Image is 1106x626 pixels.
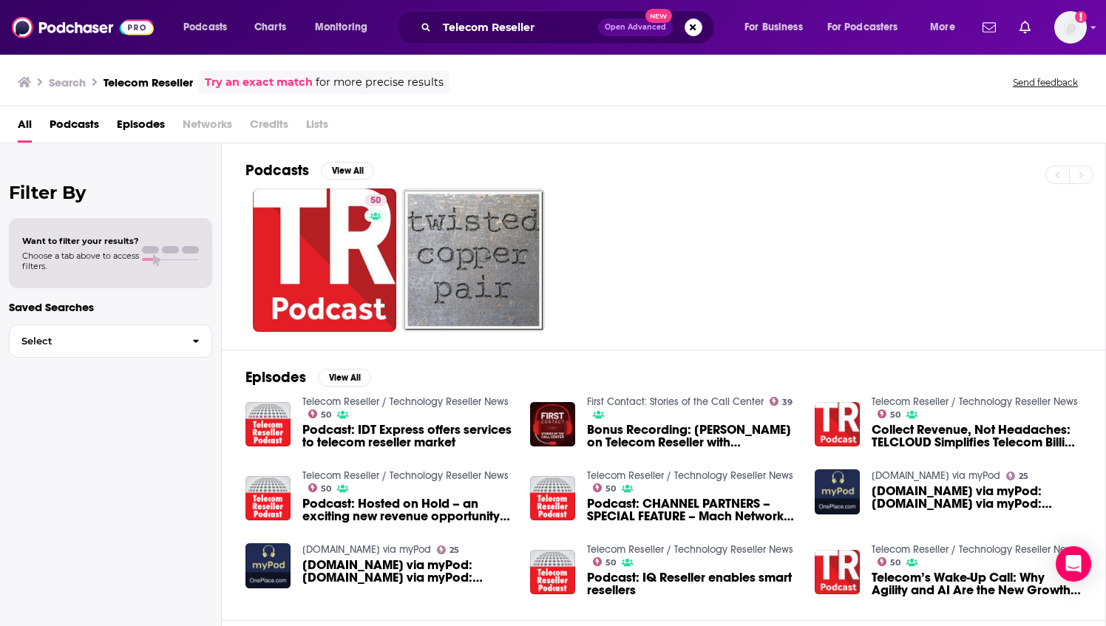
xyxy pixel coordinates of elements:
[183,17,227,38] span: Podcasts
[245,476,291,521] img: Podcast: Hosted on Hold – an exciting new revenue opportunity for Telecoms Resellers
[872,571,1082,596] a: Telecom’s Wake-Up Call: Why Agility and AI Are the New Growth Engines, Optiva Podcast
[302,543,431,556] a: OnePlace.com via myPod
[315,17,367,38] span: Monitoring
[977,15,1002,40] a: Show notifications dropdown
[930,17,955,38] span: More
[437,16,598,39] input: Search podcasts, credits, & more...
[302,469,509,482] a: Telecom Reseller / Technology Reseller News
[890,559,900,566] span: 50
[1056,546,1091,582] div: Open Intercom Messenger
[308,409,332,418] a: 50
[22,236,139,246] span: Want to filter your results?
[598,18,673,36] button: Open AdvancedNew
[587,497,797,523] a: Podcast: CHANNEL PARTNERS – SPECIAL FEATURE – Mach Networks delivers fully managed wireless WAN c...
[410,10,729,44] div: Search podcasts, credits, & more...
[18,112,32,143] a: All
[770,397,793,406] a: 39
[316,74,444,91] span: for more precise results
[245,402,291,447] img: Podcast: IDT Express offers services to telecom reseller market
[22,251,139,271] span: Choose a tab above to access filters.
[587,395,764,408] a: First Contact: Stories of the Call Center
[818,16,920,39] button: open menu
[872,485,1082,510] span: [DOMAIN_NAME] via myPod: [DOMAIN_NAME] via myPod: [DOMAIN_NAME] via myPod: [DOMAIN_NAME] via myPo...
[878,409,901,418] a: 50
[1008,76,1082,89] button: Send feedback
[530,402,575,447] a: Bonus Recording: Steve on Telecom Reseller with Doug Green
[321,162,374,180] button: View All
[254,17,286,38] span: Charts
[50,112,99,143] a: Podcasts
[321,486,331,492] span: 50
[117,112,165,143] a: Episodes
[245,368,306,387] h2: Episodes
[530,550,575,595] img: Podcast: IQ Reseller enables smart resellers
[1054,11,1087,44] button: Show profile menu
[308,483,332,492] a: 50
[587,423,797,449] a: Bonus Recording: Steve on Telecom Reseller with Doug Green
[104,75,193,89] h3: Telecom Reseller
[605,559,616,566] span: 50
[782,399,793,406] span: 39
[645,9,672,23] span: New
[253,188,396,332] a: 50
[245,161,309,180] h2: Podcasts
[245,543,291,588] img: OnePlace.com via myPod: OnePlace.com via myPod: OnePlace.com via myPod: OnePlace.com via myPod: O...
[9,182,212,203] h2: Filter By
[593,483,617,492] a: 50
[1075,11,1087,23] svg: Add a profile image
[302,423,512,449] a: Podcast: IDT Express offers services to telecom reseller market
[1019,473,1028,480] span: 25
[744,17,803,38] span: For Business
[593,557,617,566] a: 50
[306,112,328,143] span: Lists
[1014,15,1037,40] a: Show notifications dropdown
[605,24,666,31] span: Open Advanced
[815,469,860,514] img: OnePlace.com via myPod: OnePlace.com via myPod: OnePlace.com via myPod: OnePlace.com via myPod: O...
[872,395,1078,408] a: Telecom Reseller / Technology Reseller News
[530,476,575,521] img: Podcast: CHANNEL PARTNERS – SPECIAL FEATURE – Mach Networks delivers fully managed wireless WAN c...
[302,559,512,584] span: [DOMAIN_NAME] via myPod: [DOMAIN_NAME] via myPod: [DOMAIN_NAME] via myPod: [DOMAIN_NAME] via myPo...
[827,17,898,38] span: For Podcasters
[920,16,974,39] button: open menu
[872,423,1082,449] a: Collect Revenue, Not Headaches: TELCLOUD Simplifies Telecom Billing for Resellers, POTS and Shots...
[878,557,901,566] a: 50
[587,469,793,482] a: Telecom Reseller / Technology Reseller News
[872,469,1000,482] a: OnePlace.com via myPod
[318,369,371,387] button: View All
[1054,11,1087,44] img: User Profile
[10,336,180,346] span: Select
[587,571,797,596] a: Podcast: IQ Reseller enables smart resellers
[245,368,371,387] a: EpisodesView All
[205,74,313,91] a: Try an exact match
[1054,11,1087,44] span: Logged in as WE_Broadcast
[302,497,512,523] a: Podcast: Hosted on Hold – an exciting new revenue opportunity for Telecoms Resellers
[183,112,232,143] span: Networks
[734,16,821,39] button: open menu
[1006,472,1029,480] a: 25
[12,13,154,41] img: Podchaser - Follow, Share and Rate Podcasts
[890,412,900,418] span: 50
[815,550,860,595] a: Telecom’s Wake-Up Call: Why Agility and AI Are the New Growth Engines, Optiva Podcast
[437,545,460,554] a: 25
[9,324,212,358] button: Select
[302,395,509,408] a: Telecom Reseller / Technology Reseller News
[815,402,860,447] a: Collect Revenue, Not Headaches: TELCLOUD Simplifies Telecom Billing for Resellers, POTS and Shots...
[49,75,86,89] h3: Search
[872,543,1078,556] a: Telecom Reseller / Technology Reseller News
[250,112,288,143] span: Credits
